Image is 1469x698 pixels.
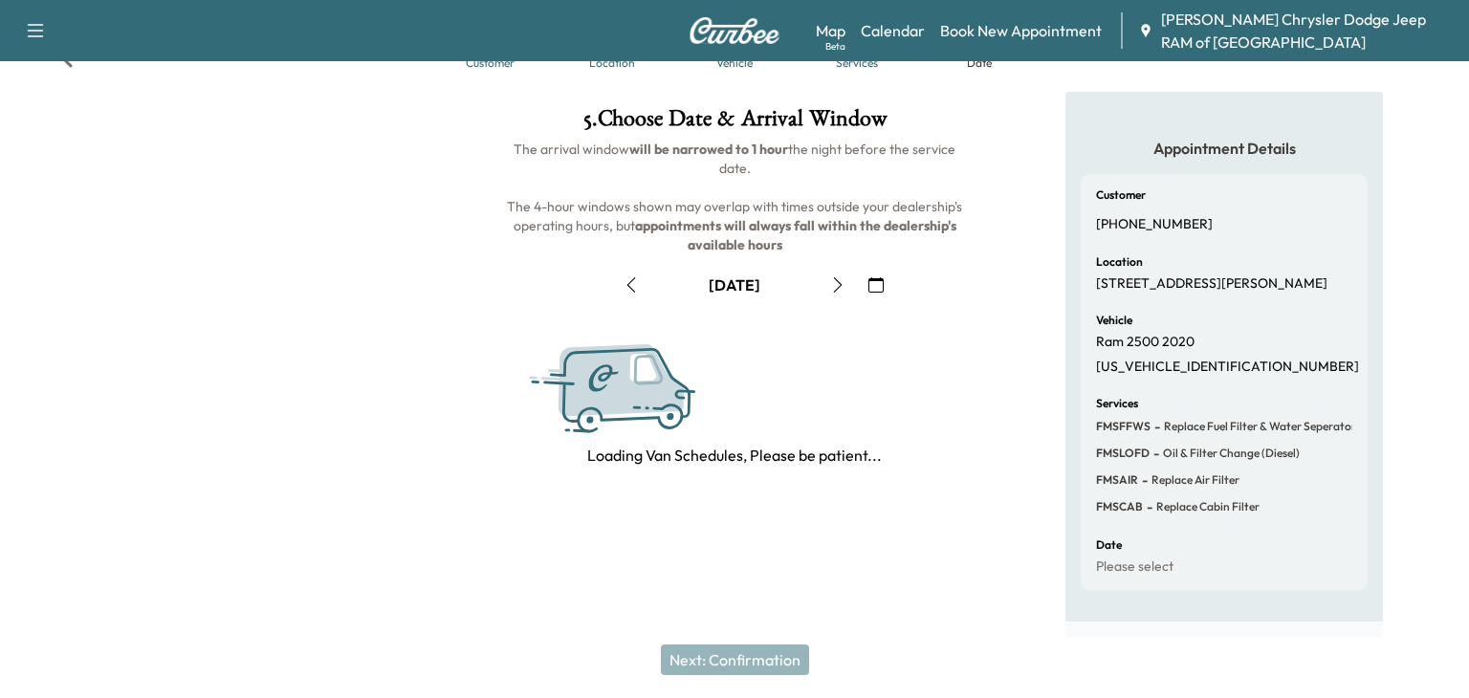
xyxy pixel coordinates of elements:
[1096,216,1213,233] p: [PHONE_NUMBER]
[967,57,992,69] div: Date
[836,57,878,69] div: Services
[1138,470,1148,490] span: -
[1150,444,1159,463] span: -
[1096,446,1150,461] span: FMSLOFD
[940,19,1102,42] a: Book New Appointment
[1096,275,1327,293] p: [STREET_ADDRESS][PERSON_NAME]
[466,57,515,69] div: Customer
[1096,334,1195,351] p: Ram 2500 2020
[587,444,882,467] p: Loading Van Schedules, Please be patient...
[1096,359,1359,376] p: [US_VEHICLE_IDENTIFICATION_NUMBER]
[1081,138,1368,159] h5: Appointment Details
[589,57,635,69] div: Location
[716,57,753,69] div: Vehicle
[816,19,845,42] a: MapBeta
[1159,446,1300,461] span: Oil & Filter Change (Diesel)
[1151,417,1160,436] span: -
[1096,398,1138,409] h6: Services
[1143,497,1152,516] span: -
[1096,499,1143,514] span: FMSCAB
[1161,8,1454,54] span: [PERSON_NAME] Chrysler Dodge Jeep RAM of [GEOGRAPHIC_DATA]
[1096,472,1138,488] span: FMSAIR
[1096,539,1122,551] h6: Date
[1096,558,1173,576] p: Please select
[507,141,965,253] span: The arrival window the night before the service date. The 4-hour windows shown may overlap with t...
[1096,189,1146,201] h6: Customer
[1096,315,1132,326] h6: Vehicle
[689,17,780,44] img: Curbee Logo
[1148,472,1239,488] span: Replace Air Filter
[1152,499,1260,514] span: Replace Cabin Filter
[861,19,925,42] a: Calendar
[629,141,788,158] b: will be narrowed to 1 hour
[709,274,760,295] div: [DATE]
[1160,419,1356,434] span: Replace Fuel Filter & Water Seperator
[1096,256,1143,268] h6: Location
[635,217,959,253] b: appointments will always fall within the dealership's available hours
[825,39,845,54] div: Beta
[505,107,964,140] h1: 5 . Choose Date & Arrival Window
[1096,419,1151,434] span: FMSFFWS
[523,331,756,451] img: Curbee Service.svg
